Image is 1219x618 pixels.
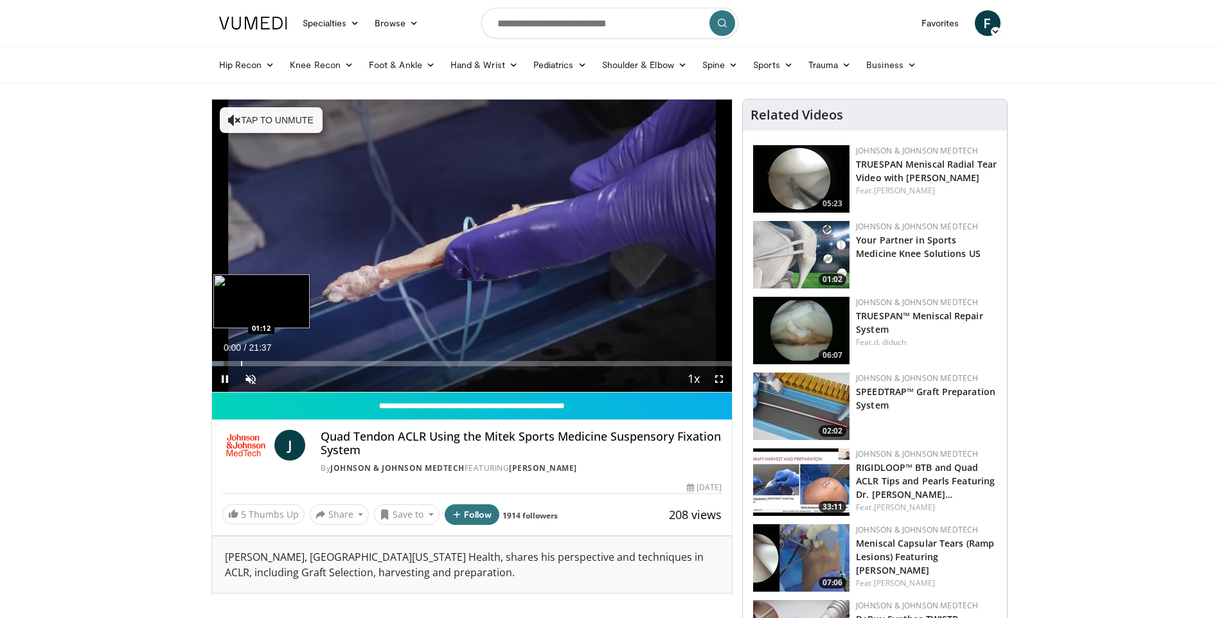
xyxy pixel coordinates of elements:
button: Pause [212,366,238,392]
a: Spine [695,52,745,78]
h4: Quad Tendon ACLR Using the Mitek Sports Medicine Suspensory Fixation System [321,430,722,457]
a: Hand & Wrist [443,52,526,78]
button: Fullscreen [706,366,732,392]
span: 07:06 [819,577,846,588]
a: Pediatrics [526,52,594,78]
a: 33:11 [753,448,850,516]
a: Johnson & Johnson MedTech [856,297,978,308]
span: 0:00 [224,342,241,353]
span: 05:23 [819,198,846,209]
a: Johnson & Johnson MedTech [856,600,978,611]
a: 01:02 [753,221,850,288]
img: Johnson & Johnson MedTech [222,430,270,461]
a: 05:23 [753,145,850,213]
a: TRUESPAN™ Meniscal Repair System [856,310,983,335]
button: Playback Rate [681,366,706,392]
a: Meniscal Capsular Tears (Ramp Lesions) Featuring [PERSON_NAME] [856,537,994,576]
a: Johnson & Johnson MedTech [856,524,978,535]
a: [PERSON_NAME] [874,185,935,196]
a: 07:06 [753,524,850,592]
div: [DATE] [687,482,722,493]
div: Feat. [856,502,997,513]
div: [PERSON_NAME], [GEOGRAPHIC_DATA][US_STATE] Health, shares his perspective and techniques in ACLR,... [212,536,733,593]
a: Johnson & Johnson MedTech [856,448,978,459]
img: VuMedi Logo [219,17,287,30]
a: d. diduch [874,337,907,348]
div: By FEATURING [321,463,722,474]
a: SPEEDTRAP™ Graft Preparation System [856,385,995,411]
button: Follow [445,504,500,525]
a: Specialties [295,10,368,36]
a: Browse [367,10,426,36]
button: Unmute [238,366,263,392]
a: Shoulder & Elbow [594,52,695,78]
span: 33:11 [819,501,846,513]
a: Favorites [914,10,967,36]
a: Johnson & Johnson MedTech [856,373,978,384]
span: 208 views [669,507,722,522]
span: 02:02 [819,425,846,437]
a: Trauma [801,52,859,78]
a: Johnson & Johnson MedTech [856,145,978,156]
a: Sports [745,52,801,78]
span: 01:02 [819,274,846,285]
div: Feat. [856,337,997,348]
a: 5 Thumbs Up [222,504,305,524]
button: Share [310,504,369,525]
a: 1914 followers [503,510,558,521]
img: image.jpeg [213,274,310,328]
img: 0c02c3d5-dde0-442f-bbc0-cf861f5c30d7.150x105_q85_crop-smart_upscale.jpg [753,524,850,592]
div: Feat. [856,578,997,589]
img: e42d750b-549a-4175-9691-fdba1d7a6a0f.150x105_q85_crop-smart_upscale.jpg [753,297,850,364]
a: J [274,430,305,461]
a: [PERSON_NAME] [874,502,935,513]
a: [PERSON_NAME] [509,463,577,473]
span: 06:07 [819,349,846,361]
img: 0543fda4-7acd-4b5c-b055-3730b7e439d4.150x105_q85_crop-smart_upscale.jpg [753,221,850,288]
a: Johnson & Johnson MedTech [856,221,978,232]
a: F [975,10,1001,36]
div: Progress Bar [212,361,733,366]
button: Save to [374,504,440,525]
img: a9cbc79c-1ae4-425c-82e8-d1f73baa128b.150x105_q85_crop-smart_upscale.jpg [753,145,850,213]
a: Business [859,52,924,78]
a: 06:07 [753,297,850,364]
img: 4bc3a03c-f47c-4100-84fa-650097507746.150x105_q85_crop-smart_upscale.jpg [753,448,850,516]
div: Feat. [856,185,997,197]
a: Johnson & Johnson MedTech [330,463,465,473]
button: Tap to unmute [220,107,323,133]
a: TRUESPAN Meniscal Radial Tear Video with [PERSON_NAME] [856,158,997,184]
a: Your Partner in Sports Medicine Knee Solutions US [856,234,981,260]
h4: Related Videos [751,107,843,123]
a: Foot & Ankle [361,52,443,78]
video-js: Video Player [212,100,733,393]
a: 02:02 [753,373,850,440]
a: [PERSON_NAME] [874,578,935,588]
a: Hip Recon [211,52,283,78]
span: 21:37 [249,342,271,353]
a: RIGIDLOOP™ BTB and Quad ACLR Tips and Pearls Featuring Dr. [PERSON_NAME]… [856,461,995,500]
span: / [244,342,247,353]
img: a46a2fe1-2704-4a9e-acc3-1c278068f6c4.150x105_q85_crop-smart_upscale.jpg [753,373,850,440]
span: 5 [241,508,246,520]
input: Search topics, interventions [481,8,738,39]
a: Knee Recon [282,52,361,78]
